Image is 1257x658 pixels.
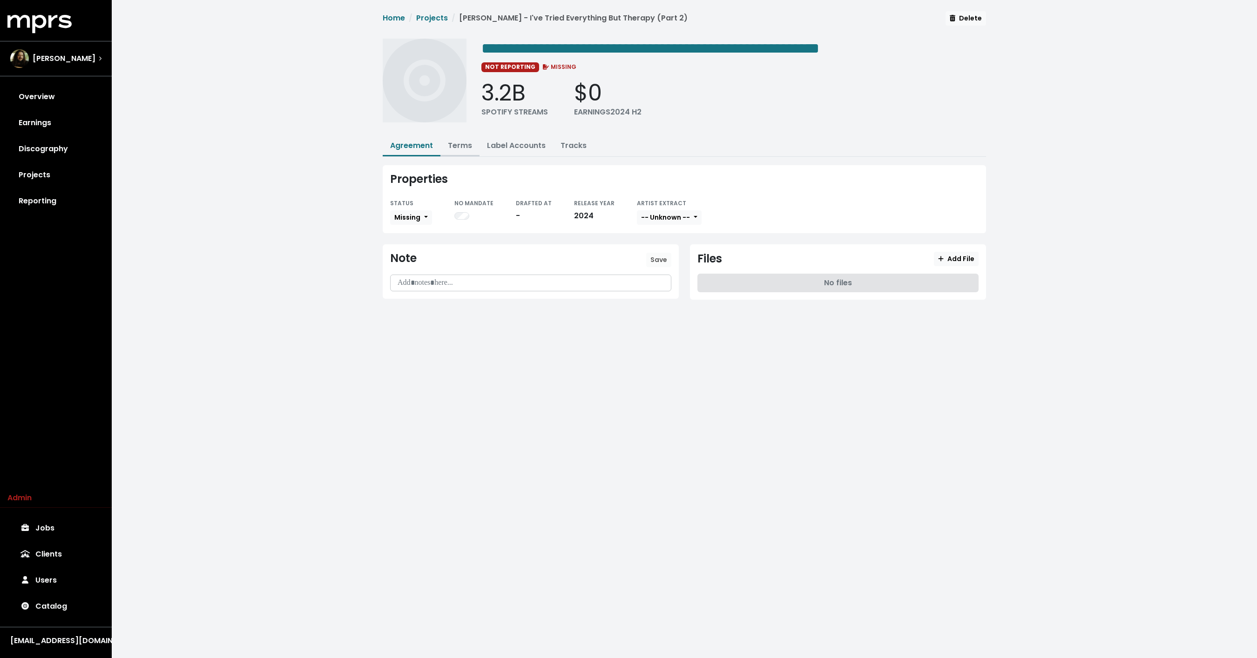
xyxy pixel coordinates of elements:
[574,199,615,207] small: RELEASE YEAR
[394,213,420,222] span: Missing
[481,107,548,118] div: SPOTIFY STREAMS
[383,13,405,23] a: Home
[7,162,104,188] a: Projects
[7,188,104,214] a: Reporting
[7,110,104,136] a: Earnings
[390,210,432,225] button: Missing
[416,13,448,23] a: Projects
[390,252,417,265] div: Note
[33,53,95,64] span: [PERSON_NAME]
[7,635,104,647] button: [EMAIL_ADDRESS][DOMAIN_NAME]
[516,210,552,222] div: -
[938,254,974,263] span: Add File
[541,63,577,71] span: MISSING
[481,80,548,107] div: 3.2B
[390,173,979,186] div: Properties
[10,635,101,646] div: [EMAIL_ADDRESS][DOMAIN_NAME]
[637,210,702,225] button: -- Unknown --
[7,515,104,541] a: Jobs
[641,213,690,222] span: -- Unknown --
[934,252,979,266] button: Add File
[516,199,552,207] small: DRAFTED AT
[697,252,722,266] div: Files
[487,140,546,151] a: Label Accounts
[574,107,642,118] div: EARNINGS 2024 H2
[7,567,104,593] a: Users
[574,80,642,107] div: $0
[574,210,615,222] div: 2024
[561,140,587,151] a: Tracks
[7,593,104,619] a: Catalog
[383,39,466,122] img: Album cover for this project
[10,49,29,68] img: The selected account / producer
[390,140,433,151] a: Agreement
[946,11,986,26] button: Delete
[448,13,688,24] li: [PERSON_NAME] - I've Tried Everything But Therapy (Part 2)
[7,136,104,162] a: Discography
[7,541,104,567] a: Clients
[481,41,819,56] span: Edit value
[7,18,72,29] a: mprs logo
[390,199,413,207] small: STATUS
[481,62,539,72] span: NOT REPORTING
[697,274,979,292] div: No files
[950,13,982,23] span: Delete
[454,199,493,207] small: NO MANDATE
[637,199,686,207] small: ARTIST EXTRACT
[383,13,688,31] nav: breadcrumb
[7,84,104,110] a: Overview
[448,140,472,151] a: Terms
